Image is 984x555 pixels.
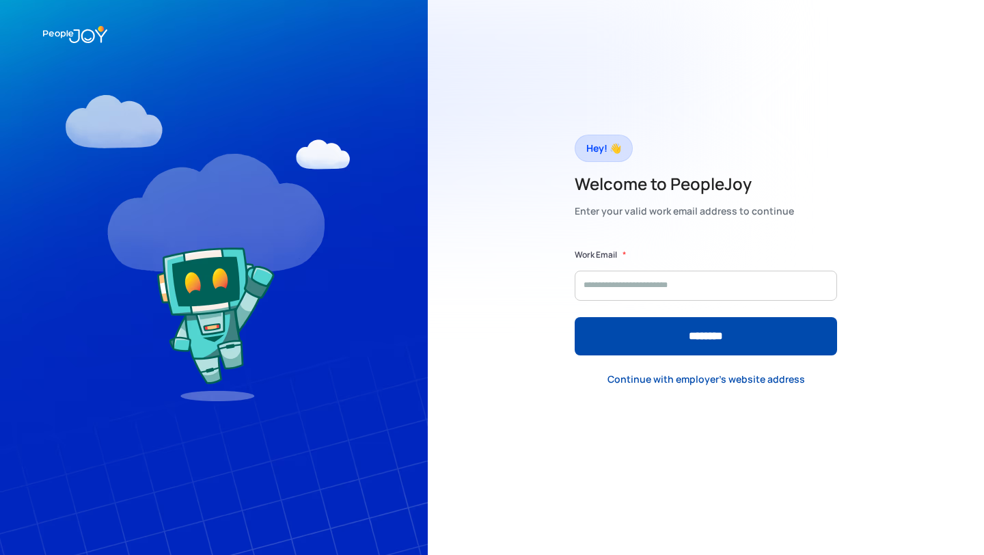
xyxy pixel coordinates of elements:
[597,366,816,394] a: Continue with employer's website address
[575,173,794,195] h2: Welcome to PeopleJoy
[586,139,621,158] div: Hey! 👋
[575,248,617,262] label: Work Email
[575,202,794,221] div: Enter your valid work email address to continue
[607,373,805,386] div: Continue with employer's website address
[575,248,837,355] form: Form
